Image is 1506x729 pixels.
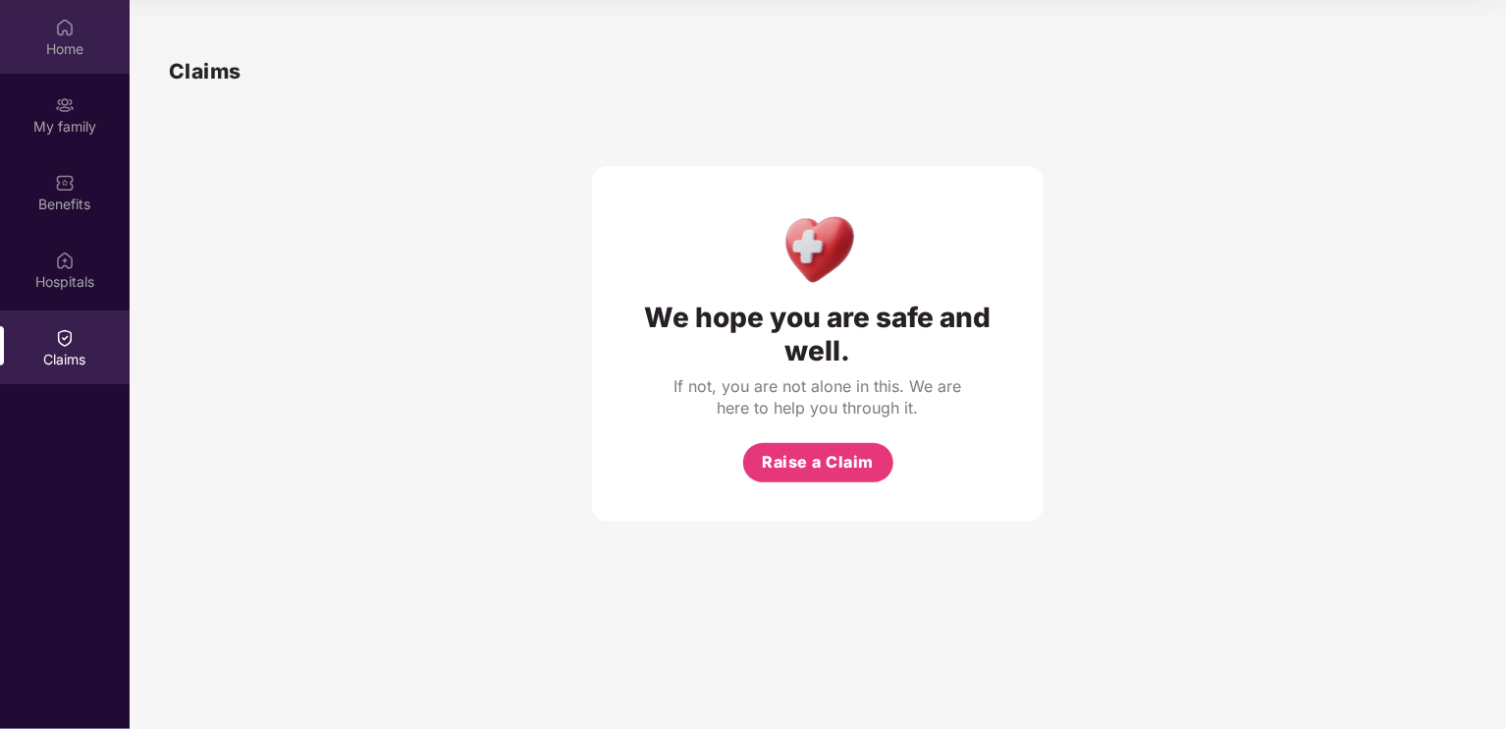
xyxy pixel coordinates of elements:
[55,18,75,37] img: svg+xml;base64,PHN2ZyBpZD0iSG9tZSIgeG1sbnM9Imh0dHA6Ly93d3cudzMub3JnLzIwMDAvc3ZnIiB3aWR0aD0iMjAiIG...
[55,328,75,348] img: svg+xml;base64,PHN2ZyBpZD0iQ2xhaW0iIHhtbG5zPSJodHRwOi8vd3d3LnczLm9yZy8yMDAwL3N2ZyIgd2lkdGg9IjIwIi...
[671,375,965,419] div: If not, you are not alone in this. We are here to help you through it.
[169,55,242,87] h1: Claims
[776,205,861,291] img: Health Care
[631,301,1004,367] div: We hope you are safe and well.
[762,450,874,475] span: Raise a Claim
[55,95,75,115] img: svg+xml;base64,PHN2ZyB3aWR0aD0iMjAiIGhlaWdodD0iMjAiIHZpZXdCb3g9IjAgMCAyMCAyMCIgZmlsbD0ibm9uZSIgeG...
[55,251,75,270] img: svg+xml;base64,PHN2ZyBpZD0iSG9zcGl0YWxzIiB4bWxucz0iaHR0cDovL3d3dy53My5vcmcvMjAwMC9zdmciIHdpZHRoPS...
[743,443,893,482] button: Raise a Claim
[55,173,75,193] img: svg+xml;base64,PHN2ZyBpZD0iQmVuZWZpdHMiIHhtbG5zPSJodHRwOi8vd3d3LnczLm9yZy8yMDAwL3N2ZyIgd2lkdGg9Ij...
